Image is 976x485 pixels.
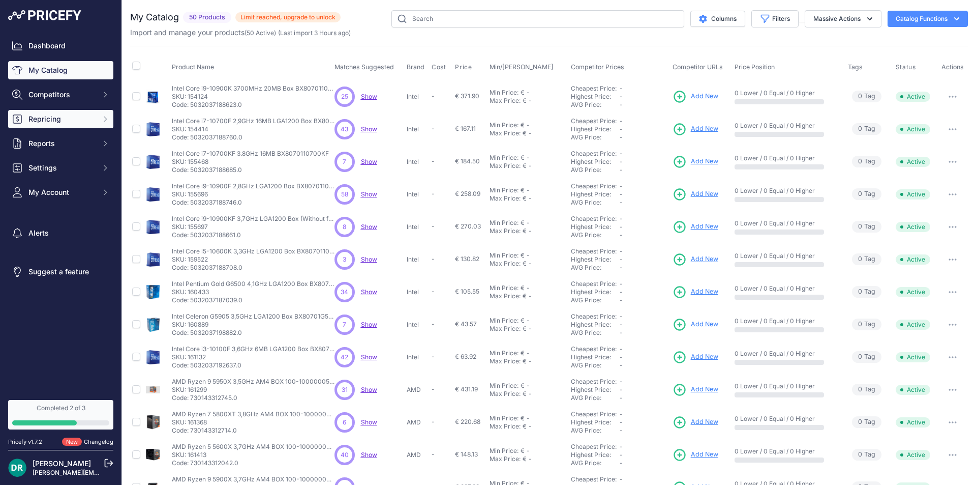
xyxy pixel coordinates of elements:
span: - [620,101,623,108]
p: Intel Pentium Gold G6500 4,1GHz LGA1200 Box BX80701G6500 [172,280,334,288]
div: - [527,97,532,105]
div: - [527,325,532,333]
a: Changelog [84,438,113,445]
p: Code: 5032037188746.0 [172,198,334,207]
button: Status [896,63,918,71]
div: AVG Price: [571,166,620,174]
div: € [523,97,527,105]
a: 50 Active [247,29,274,37]
div: Min Price: [490,251,518,260]
span: Active [896,222,930,232]
p: Intel [407,353,428,361]
span: 0 [858,287,862,297]
span: - [620,296,623,304]
span: Tag [852,319,881,330]
span: Tag [852,286,881,298]
a: Add New [673,122,718,136]
span: Add New [691,92,718,101]
a: Cheapest Price: [571,443,617,450]
p: SKU: 161132 [172,353,334,361]
span: - [432,255,435,263]
div: Min Price: [490,154,518,162]
a: Add New [673,220,718,234]
a: Add New [673,155,718,169]
span: Show [361,288,377,296]
a: My Catalog [8,61,113,79]
div: € [523,194,527,203]
span: Add New [691,352,718,362]
a: Cheapest Price: [571,150,617,157]
div: Highest Price: [571,353,620,361]
span: - [620,288,623,296]
p: Code: 5032037198882.0 [172,329,334,337]
p: Intel Core i3-10100F 3,6GHz 6MB LGA1200 Box BX8070110100F [172,345,334,353]
div: € [521,251,525,260]
span: 0 [858,189,862,199]
span: Active [896,189,930,199]
span: € 270.03 [455,222,481,230]
span: - [620,84,623,92]
a: Cheapest Price: [571,312,617,320]
div: € [521,284,525,292]
span: 43 [341,125,348,134]
span: 0 [858,320,862,329]
span: 0 [858,92,862,101]
p: 0 Lower / 0 Equal / 0 Higher [735,252,838,260]
img: Pricefy Logo [8,10,81,20]
div: - [525,349,530,357]
span: € 63.92 [455,353,476,360]
p: 0 Lower / 0 Equal / 0 Higher [735,154,838,162]
button: My Account [8,183,113,202]
span: 0 [858,222,862,232]
a: Show [361,386,377,393]
span: € 105.55 [455,288,479,295]
span: My Account [28,187,95,197]
a: Add New [673,415,718,430]
span: - [620,166,623,174]
p: 0 Lower / 0 Equal / 0 Higher [735,122,838,130]
a: Show [361,190,377,198]
div: - [527,194,532,203]
a: Show [361,255,377,263]
span: 34 [341,288,348,297]
span: - [620,158,623,165]
p: Intel [407,223,428,231]
div: Highest Price: [571,190,620,198]
span: - [620,117,623,125]
p: SKU: 154414 [172,125,334,133]
div: - [525,186,530,194]
p: Code: 5032037188623.0 [172,101,334,109]
span: Tag [852,221,881,233]
span: 7 [343,320,346,329]
p: SKU: 160889 [172,321,334,329]
span: Add New [691,124,718,134]
p: Intel [407,93,428,101]
div: Completed 2 of 3 [12,404,109,412]
span: Reports [28,138,95,149]
span: - [432,92,435,100]
div: Highest Price: [571,223,620,231]
span: Tag [852,188,881,200]
span: € 43.57 [455,320,477,328]
span: Actions [941,63,964,71]
div: Highest Price: [571,158,620,166]
a: Add New [673,252,718,267]
span: Add New [691,222,718,232]
a: Show [361,353,377,361]
span: - [620,190,623,198]
div: AVG Price: [571,101,620,109]
span: 25 [341,92,348,101]
div: - [525,154,530,162]
a: Dashboard [8,37,113,55]
p: Intel [407,190,428,198]
a: Show [361,158,377,165]
span: - [620,215,623,222]
span: Active [896,254,930,265]
span: (Last import 3 Hours ago) [278,29,351,37]
div: Max Price: [490,260,521,268]
a: [PERSON_NAME] [33,459,91,468]
p: 0 Lower / 0 Equal / 0 Higher [735,284,838,293]
div: € [523,162,527,170]
div: Max Price: [490,325,521,333]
